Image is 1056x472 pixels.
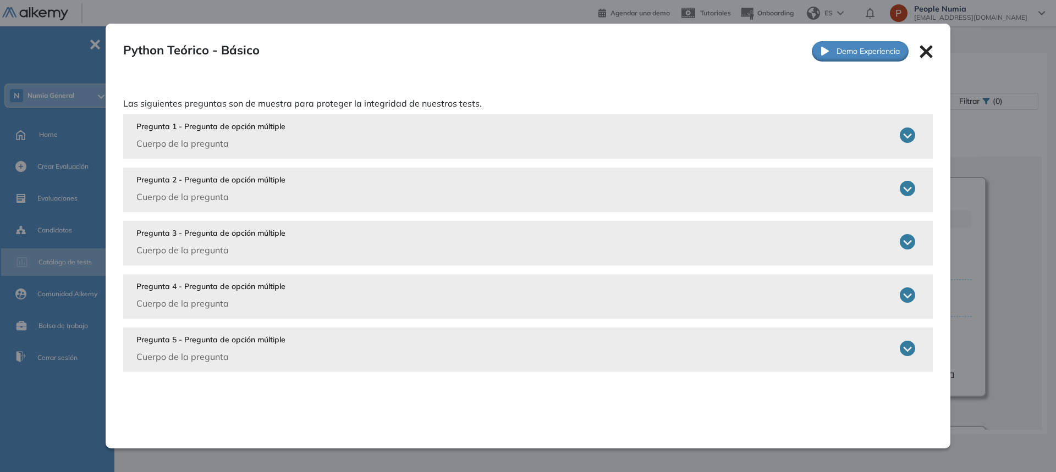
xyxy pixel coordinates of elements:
[136,334,285,346] p: Pregunta 5 - Pregunta de opción múltiple
[123,41,260,62] span: Python Teórico - Básico
[136,350,285,363] p: Cuerpo de la pregunta
[136,190,285,203] p: Cuerpo de la pregunta
[1001,419,1056,472] div: Widget de chat
[136,174,285,186] p: Pregunta 2 - Pregunta de opción múltiple
[136,297,285,310] p: Cuerpo de la pregunta
[136,227,285,239] p: Pregunta 3 - Pregunta de opción múltiple
[1001,419,1056,472] iframe: Chat Widget
[136,243,285,257] p: Cuerpo de la pregunta
[136,121,285,132] p: Pregunta 1 - Pregunta de opción múltiple
[837,46,900,57] span: Demo Experiencia
[123,97,933,110] p: Las siguientes preguntas son de muestra para proteger la integridad de nuestros tests.
[136,281,285,292] p: Pregunta 4 - Pregunta de opción múltiple
[136,137,285,150] p: Cuerpo de la pregunta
